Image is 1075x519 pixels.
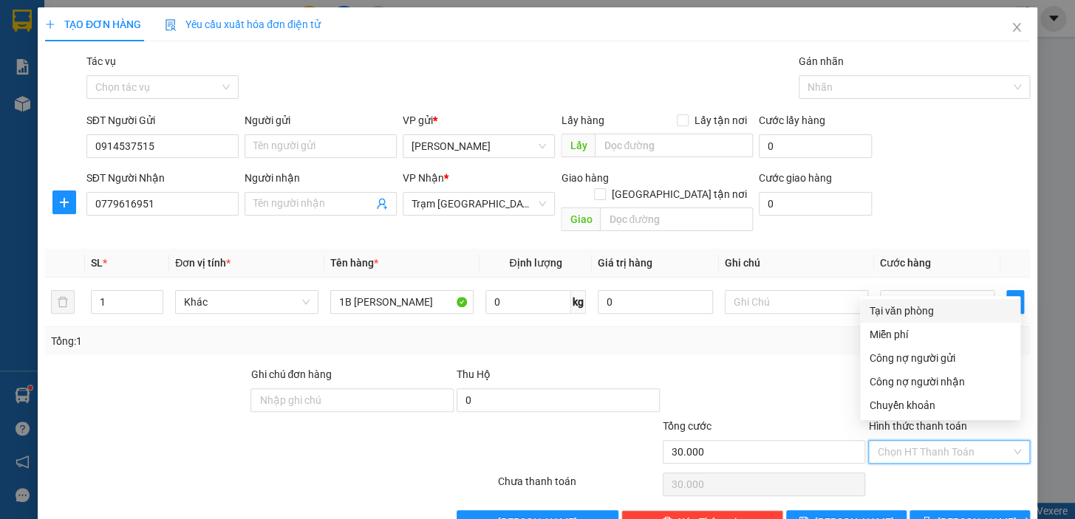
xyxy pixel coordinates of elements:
[412,135,546,157] span: Phan Thiết
[759,172,832,184] label: Cước giao hàng
[1011,21,1023,33] span: close
[759,114,825,126] label: Cước lấy hàng
[45,19,55,30] span: plus
[165,18,321,30] span: Yêu cầu xuất hóa đơn điện tử
[165,19,177,31] img: icon
[860,346,1020,370] div: Cước gửi hàng sẽ được ghi vào công nợ của người gửi
[496,473,661,499] div: Chưa thanh toán
[1006,290,1024,314] button: plus
[250,388,454,412] input: Ghi chú đơn hàng
[102,63,197,111] li: VP Trạm [GEOGRAPHIC_DATA]
[759,192,872,216] input: Cước giao hàng
[595,134,753,157] input: Dọc đường
[86,55,116,67] label: Tác vụ
[880,257,931,269] span: Cước hàng
[175,257,231,269] span: Đơn vị tính
[51,333,416,349] div: Tổng: 1
[86,112,239,128] div: SĐT Người Gửi
[868,420,966,432] label: Hình thức thanh toán
[869,374,1011,390] div: Công nợ người nhận
[7,63,102,79] li: VP [PERSON_NAME]
[689,112,753,128] span: Lấy tận nơi
[52,190,76,214] button: plus
[996,7,1037,49] button: Close
[860,370,1020,393] div: Cước gửi hàng sẽ được ghi vào công nợ của người nhận
[561,172,608,184] span: Giao hàng
[457,368,491,380] span: Thu Hộ
[7,7,59,59] img: logo.jpg
[7,7,214,35] li: Trung Nga
[869,397,1011,413] div: Chuyển khoản
[561,114,604,126] span: Lấy hàng
[869,326,1011,343] div: Miễn phí
[330,257,378,269] span: Tên hàng
[663,420,711,432] span: Tổng cước
[403,112,555,128] div: VP gửi
[759,134,872,158] input: Cước lấy hàng
[403,172,444,184] span: VP Nhận
[725,290,868,314] input: Ghi Chú
[561,134,595,157] span: Lấy
[86,170,239,186] div: SĐT Người Nhận
[376,198,388,210] span: user-add
[245,170,397,186] div: Người nhận
[561,207,600,231] span: Giao
[869,350,1011,366] div: Công nợ người gửi
[51,290,75,314] button: delete
[509,257,562,269] span: Định lượng
[45,18,141,30] span: TẠO ĐƠN HÀNG
[7,81,98,126] b: T1 [PERSON_NAME], P Phú Thuỷ
[53,196,75,208] span: plus
[869,303,1011,319] div: Tại văn phòng
[250,368,332,380] label: Ghi chú đơn hàng
[330,290,474,314] input: VD: Bàn, Ghế
[799,55,844,67] label: Gán nhãn
[600,207,753,231] input: Dọc đường
[571,290,586,314] span: kg
[598,290,713,314] input: 0
[7,82,18,92] span: environment
[91,257,103,269] span: SL
[412,193,546,215] span: Trạm Sài Gòn
[184,291,310,313] span: Khác
[719,249,874,278] th: Ghi chú
[598,257,652,269] span: Giá trị hàng
[245,112,397,128] div: Người gửi
[606,186,753,202] span: [GEOGRAPHIC_DATA] tận nơi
